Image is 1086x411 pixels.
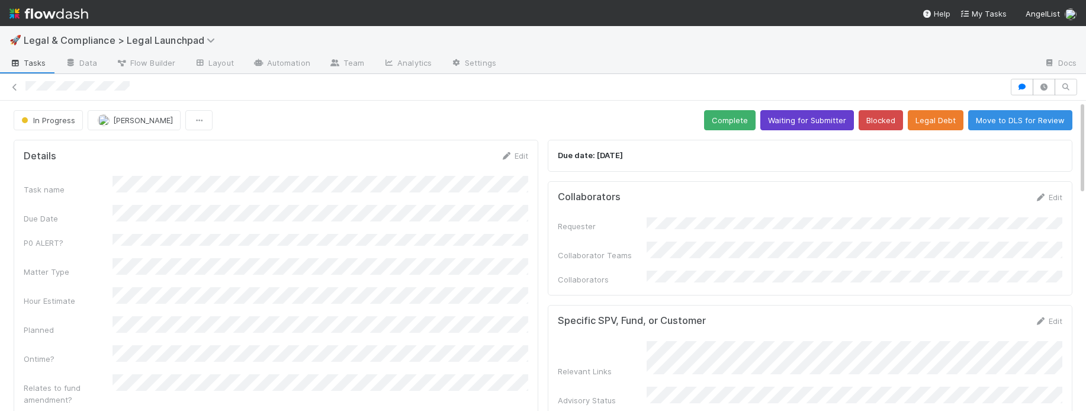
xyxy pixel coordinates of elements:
div: Collaborator Teams [558,249,647,261]
div: Collaborators [558,274,647,285]
img: logo-inverted-e16ddd16eac7371096b0.svg [9,4,88,24]
a: My Tasks [960,8,1007,20]
div: P0 ALERT? [24,237,113,249]
a: Layout [185,54,243,73]
button: Waiting for Submitter [760,110,854,130]
span: In Progress [19,115,75,125]
h5: Details [24,150,56,162]
a: Settings [441,54,506,73]
div: Relevant Links [558,365,647,377]
span: My Tasks [960,9,1007,18]
span: AngelList [1026,9,1060,18]
button: In Progress [14,110,83,130]
span: 🚀 [9,35,21,45]
div: Matter Type [24,266,113,278]
div: Task name [24,184,113,195]
div: Advisory Status [558,394,647,406]
span: Flow Builder [116,57,175,69]
div: Ontime? [24,353,113,365]
a: Analytics [374,54,441,73]
span: Legal & Compliance > Legal Launchpad [24,34,221,46]
a: Data [56,54,107,73]
div: Help [922,8,950,20]
button: Complete [704,110,756,130]
h5: Specific SPV, Fund, or Customer [558,315,706,327]
div: Relates to fund amendment? [24,382,113,406]
img: avatar_b5be9b1b-4537-4870-b8e7-50cc2287641b.png [1065,8,1077,20]
a: Automation [243,54,320,73]
div: Planned [24,324,113,336]
div: Hour Estimate [24,295,113,307]
a: Edit [1034,192,1062,202]
a: Flow Builder [107,54,185,73]
span: [PERSON_NAME] [113,115,173,125]
div: Due Date [24,213,113,224]
h5: Collaborators [558,191,621,203]
a: Edit [500,151,528,160]
button: [PERSON_NAME] [88,110,181,130]
strong: Due date: [DATE] [558,150,623,160]
span: Tasks [9,57,46,69]
img: avatar_b5be9b1b-4537-4870-b8e7-50cc2287641b.png [98,114,110,126]
a: Edit [1034,316,1062,326]
button: Legal Debt [908,110,963,130]
a: Team [320,54,374,73]
button: Move to DLS for Review [968,110,1072,130]
button: Blocked [859,110,903,130]
a: Docs [1034,54,1086,73]
div: Requester [558,220,647,232]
